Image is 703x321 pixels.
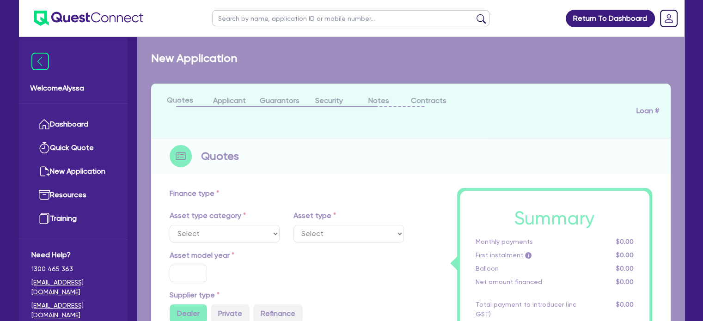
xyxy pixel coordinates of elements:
input: Search by name, application ID or mobile number... [212,10,489,26]
span: Need Help? [31,249,115,260]
span: Welcome Alyssa [30,83,116,94]
a: Resources [31,183,115,207]
a: Dashboard [31,113,115,136]
img: new-application [39,166,50,177]
img: quick-quote [39,142,50,153]
a: [EMAIL_ADDRESS][DOMAIN_NAME] [31,301,115,320]
span: 1300 465 363 [31,264,115,274]
a: Training [31,207,115,230]
img: quest-connect-logo-blue [34,11,143,26]
img: training [39,213,50,224]
a: Return To Dashboard [566,10,655,27]
a: New Application [31,160,115,183]
a: [EMAIL_ADDRESS][DOMAIN_NAME] [31,278,115,297]
img: icon-menu-close [31,53,49,70]
a: Quick Quote [31,136,115,160]
a: Dropdown toggle [657,6,681,30]
img: resources [39,189,50,200]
